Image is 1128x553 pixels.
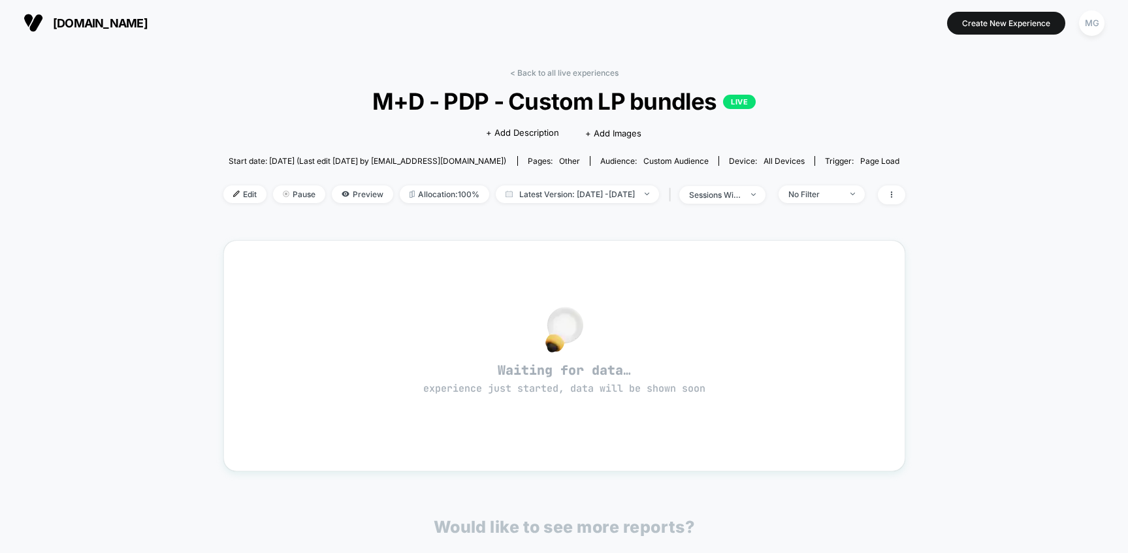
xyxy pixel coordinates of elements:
img: end [283,191,289,197]
span: Start date: [DATE] (Last edit [DATE] by [EMAIL_ADDRESS][DOMAIN_NAME]) [229,156,506,166]
span: all devices [764,156,805,166]
img: end [850,193,855,195]
span: Preview [332,185,393,203]
img: calendar [506,191,513,197]
div: Trigger: [825,156,899,166]
span: M+D - PDP - Custom LP bundles [257,87,871,115]
span: Latest Version: [DATE] - [DATE] [496,185,659,203]
p: LIVE [723,95,756,109]
span: Allocation: 100% [400,185,489,203]
button: MG [1075,10,1108,37]
div: No Filter [788,189,841,199]
span: Waiting for data… [247,362,882,396]
a: < Back to all live experiences [510,68,619,78]
img: edit [233,191,240,197]
span: other [559,156,580,166]
div: Audience: [600,156,709,166]
span: Pause [273,185,325,203]
p: Would like to see more reports? [434,517,695,537]
span: | [666,185,679,204]
div: Pages: [528,156,580,166]
span: Device: [718,156,814,166]
span: + Add Images [585,128,641,138]
span: [DOMAIN_NAME] [53,16,148,30]
span: Custom Audience [643,156,709,166]
img: no_data [545,307,583,353]
img: Visually logo [24,13,43,33]
span: + Add Description [486,127,559,140]
span: Edit [223,185,266,203]
button: Create New Experience [947,12,1065,35]
button: [DOMAIN_NAME] [20,12,152,33]
img: rebalance [410,191,415,198]
div: sessions with impression [689,190,741,200]
img: end [645,193,649,195]
span: experience just started, data will be shown soon [423,382,705,395]
img: end [751,193,756,196]
div: MG [1079,10,1104,36]
span: Page Load [860,156,899,166]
